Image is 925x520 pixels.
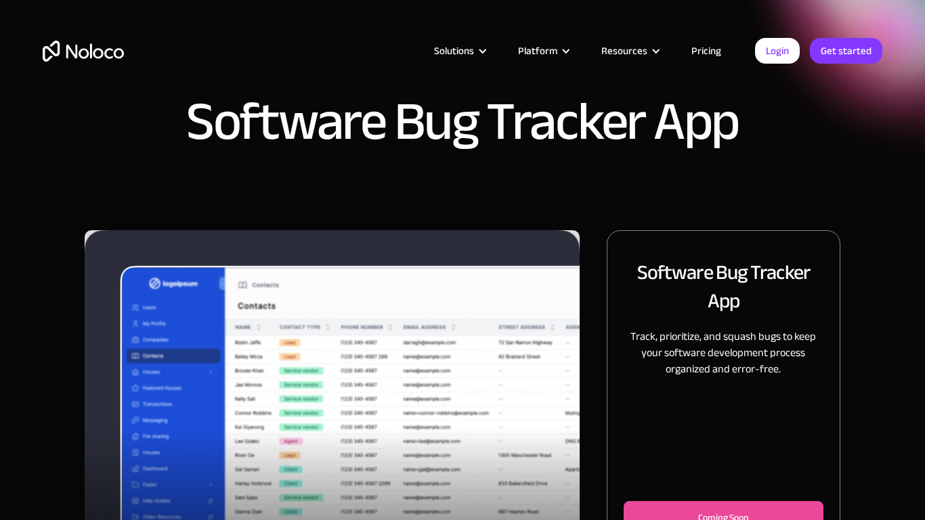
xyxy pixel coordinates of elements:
div: Platform [501,42,584,60]
div: Platform [518,42,557,60]
div: Solutions [434,42,474,60]
div: Resources [584,42,674,60]
h2: Software Bug Tracker App [624,258,823,315]
div: Solutions [417,42,501,60]
a: Login [755,38,800,64]
h1: Software Bug Tracker App [186,95,739,149]
a: Get started [810,38,882,64]
p: Track, prioritize, and squash bugs to keep your software development process organized and error-... [624,328,823,377]
a: Pricing [674,42,738,60]
a: home [43,41,124,62]
div: Resources [601,42,647,60]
